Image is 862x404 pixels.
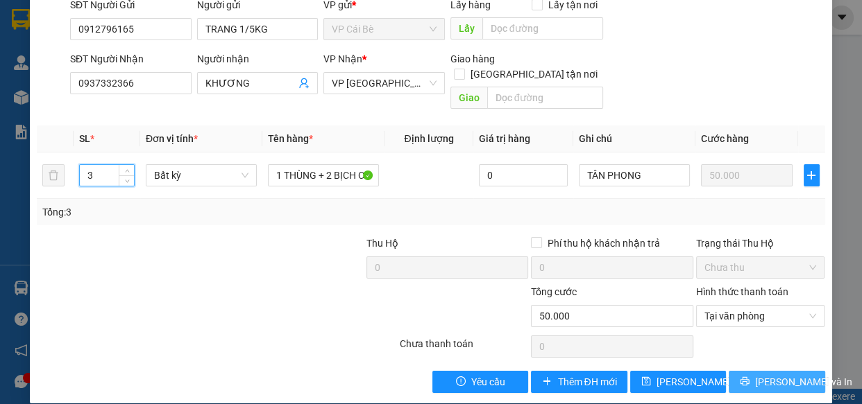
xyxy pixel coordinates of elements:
[456,376,466,387] span: exclamation-circle
[119,62,260,81] div: 0937332366
[268,133,313,144] span: Tên hàng
[701,164,793,186] input: 0
[197,51,319,67] div: Người nhận
[704,306,817,326] span: Tại văn phòng
[641,376,651,387] span: save
[12,28,109,45] div: TRANG 1/5KG
[471,374,505,389] span: Yêu cầu
[450,17,482,39] span: Lấy
[573,125,695,152] th: Ghi chú
[119,175,134,186] span: Decrease Value
[696,286,788,297] label: Hình thức thanh toán
[740,376,750,387] span: printer
[542,376,552,387] span: plus
[804,170,819,181] span: plus
[10,89,111,106] div: 50.000
[531,371,627,393] button: plusThêm ĐH mới
[404,133,453,144] span: Định lượng
[696,236,825,251] div: Trạng thái Thu Hộ
[557,374,616,389] span: Thêm ĐH mới
[630,371,726,393] button: save[PERSON_NAME] thay đổi
[12,13,33,28] span: Gửi:
[487,87,603,109] input: Dọc đường
[119,45,260,62] div: KHƯƠNG
[432,371,528,393] button: exclamation-circleYêu cầu
[12,12,109,28] div: VP Cái Bè
[332,73,437,94] span: VP Sài Gòn
[579,164,690,186] input: Ghi Chú
[479,133,530,144] span: Giá trị hàng
[79,133,90,144] span: SL
[657,374,768,389] span: [PERSON_NAME] thay đổi
[42,164,65,186] button: delete
[268,164,379,186] input: VD: Bàn, Ghế
[366,238,398,249] span: Thu Hộ
[154,165,248,186] span: Bất kỳ
[119,13,152,28] span: Nhận:
[12,45,109,64] div: 0912796165
[323,53,362,64] span: VP Nhận
[729,371,825,393] button: printer[PERSON_NAME] và In
[701,133,749,144] span: Cước hàng
[755,374,852,389] span: [PERSON_NAME] và In
[10,91,33,105] span: Rồi :
[482,17,603,39] input: Dọc đường
[123,177,131,185] span: down
[42,204,334,220] div: Tổng: 3
[332,19,437,39] span: VP Cái Bè
[119,165,134,175] span: Increase Value
[298,78,310,89] span: user-add
[804,164,820,186] button: plus
[542,236,666,251] span: Phí thu hộ khách nhận trả
[146,133,198,144] span: Đơn vị tính
[70,51,192,67] div: SĐT Người Nhận
[465,67,603,82] span: [GEOGRAPHIC_DATA] tận nơi
[531,286,577,297] span: Tổng cước
[450,87,487,109] span: Giao
[119,12,260,45] div: VP [GEOGRAPHIC_DATA]
[123,167,131,175] span: up
[450,53,495,64] span: Giao hàng
[398,336,530,360] div: Chưa thanh toán
[704,257,817,278] span: Chưa thu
